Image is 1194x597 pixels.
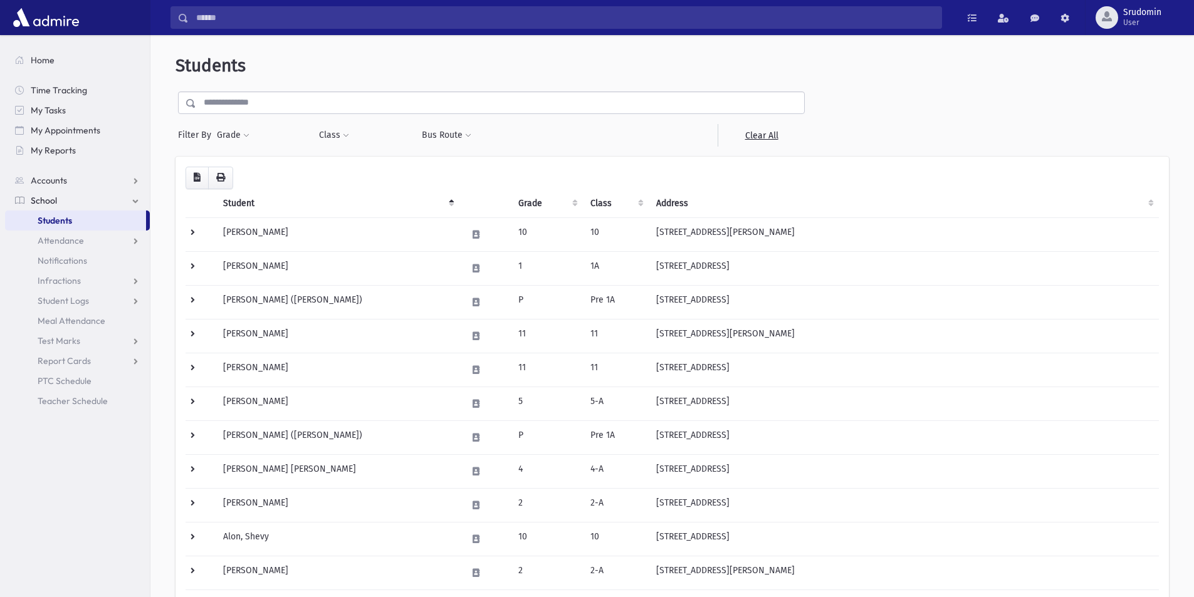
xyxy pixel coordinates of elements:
span: Accounts [31,175,67,186]
span: Students [38,215,72,226]
button: Bus Route [421,124,472,147]
td: 4 [511,454,583,488]
td: 10 [511,217,583,251]
button: Print [208,167,233,189]
td: 5 [511,387,583,420]
td: 10 [583,522,649,556]
input: Search [189,6,941,29]
span: School [31,195,57,206]
a: School [5,190,150,210]
a: My Reports [5,140,150,160]
span: Attendance [38,235,84,246]
span: Srudomin [1123,8,1161,18]
a: My Appointments [5,120,150,140]
td: [STREET_ADDRESS][PERSON_NAME] [649,556,1159,589]
td: 11 [583,353,649,387]
td: Pre 1A [583,285,649,319]
td: 2 [511,556,583,589]
td: [PERSON_NAME] [216,217,459,251]
td: Alon, Shevy [216,522,459,556]
td: 2 [511,488,583,522]
th: Grade: activate to sort column ascending [511,189,583,218]
a: Notifications [5,251,150,271]
span: Infractions [38,275,81,286]
a: My Tasks [5,100,150,120]
td: [PERSON_NAME] [PERSON_NAME] [216,454,459,488]
td: 10 [511,522,583,556]
span: Students [175,55,246,76]
span: Student Logs [38,295,89,306]
td: 1 [511,251,583,285]
th: Class: activate to sort column ascending [583,189,649,218]
span: My Tasks [31,105,66,116]
td: 1A [583,251,649,285]
span: Notifications [38,255,87,266]
td: [STREET_ADDRESS] [649,522,1159,556]
td: 5-A [583,387,649,420]
span: Meal Attendance [38,315,105,326]
td: [STREET_ADDRESS][PERSON_NAME] [649,319,1159,353]
a: Home [5,50,150,70]
td: P [511,285,583,319]
span: User [1123,18,1161,28]
th: Student: activate to sort column descending [216,189,459,218]
a: Teacher Schedule [5,391,150,411]
a: Students [5,210,146,231]
td: 4-A [583,454,649,488]
td: [STREET_ADDRESS] [649,454,1159,488]
span: Time Tracking [31,85,87,96]
span: Home [31,55,55,66]
span: Teacher Schedule [38,395,108,407]
a: Student Logs [5,291,150,311]
button: Class [318,124,350,147]
a: Report Cards [5,351,150,371]
td: 11 [583,319,649,353]
td: [STREET_ADDRESS] [649,488,1159,522]
img: AdmirePro [10,5,82,30]
span: PTC Schedule [38,375,92,387]
td: [STREET_ADDRESS][PERSON_NAME] [649,217,1159,251]
td: Pre 1A [583,420,649,454]
button: CSV [186,167,209,189]
span: My Reports [31,145,76,156]
a: Clear All [718,124,805,147]
td: [STREET_ADDRESS] [649,420,1159,454]
td: [PERSON_NAME] [216,251,459,285]
a: Infractions [5,271,150,291]
a: Test Marks [5,331,150,351]
span: Test Marks [38,335,80,346]
td: 11 [511,353,583,387]
td: [PERSON_NAME] [216,488,459,522]
a: Attendance [5,231,150,251]
td: [PERSON_NAME] ([PERSON_NAME]) [216,285,459,319]
button: Grade [216,124,250,147]
a: Time Tracking [5,80,150,100]
td: [PERSON_NAME] [216,353,459,387]
span: Filter By [178,128,216,142]
td: [PERSON_NAME] [216,319,459,353]
span: My Appointments [31,125,100,136]
a: Meal Attendance [5,311,150,331]
td: [PERSON_NAME] [216,387,459,420]
td: 10 [583,217,649,251]
td: [STREET_ADDRESS] [649,387,1159,420]
td: 2-A [583,488,649,522]
th: Address: activate to sort column ascending [649,189,1159,218]
td: [PERSON_NAME] [216,556,459,589]
td: P [511,420,583,454]
span: Report Cards [38,355,91,366]
td: 11 [511,319,583,353]
a: Accounts [5,170,150,190]
td: 2-A [583,556,649,589]
td: [STREET_ADDRESS] [649,353,1159,387]
td: [STREET_ADDRESS] [649,285,1159,319]
a: PTC Schedule [5,371,150,391]
td: [PERSON_NAME] ([PERSON_NAME]) [216,420,459,454]
td: [STREET_ADDRESS] [649,251,1159,285]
